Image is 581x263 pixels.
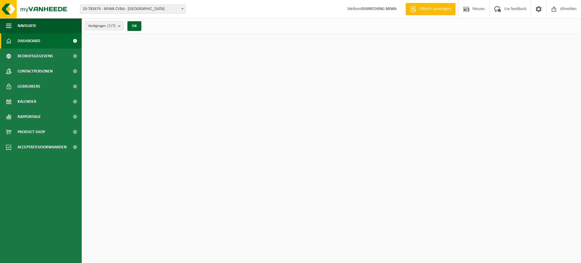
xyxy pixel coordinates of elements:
[85,21,124,30] button: Vestigingen(7/7)
[107,24,116,28] count: (7/7)
[18,64,53,79] span: Contactpersonen
[80,5,185,13] span: 10-783474 - MIWA CVBA - SINT-NIKLAAS
[127,21,141,31] button: OK
[361,7,396,11] strong: DISPATCHING MIWA
[88,22,116,31] span: Vestigingen
[18,94,36,109] span: Kalender
[405,3,455,15] a: Offerte aanvragen
[18,49,53,64] span: Bedrijfsgegevens
[80,5,186,14] span: 10-783474 - MIWA CVBA - SINT-NIKLAAS
[18,79,40,94] span: Gebruikers
[18,109,41,124] span: Rapportage
[18,18,36,33] span: Navigatie
[18,140,67,155] span: Acceptatievoorwaarden
[18,33,40,49] span: Dashboard
[418,6,452,12] span: Offerte aanvragen
[18,124,45,140] span: Product Shop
